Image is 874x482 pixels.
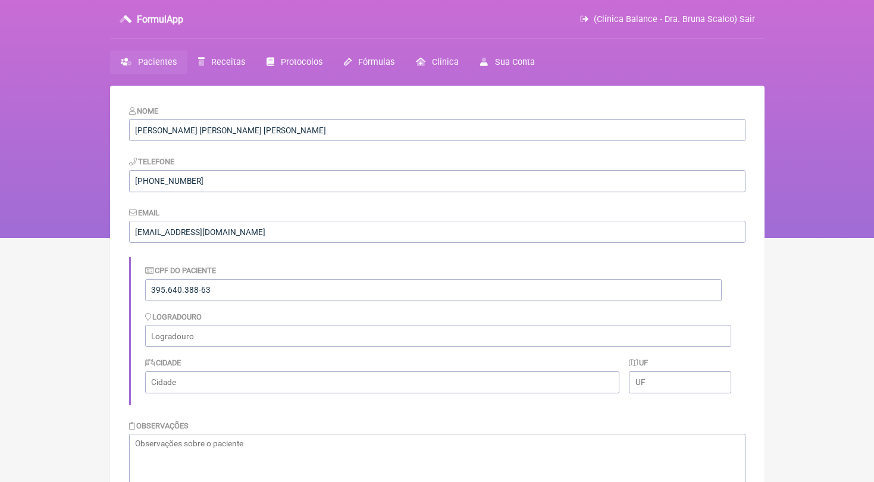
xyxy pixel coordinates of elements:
input: Logradouro [145,325,731,347]
a: Clínica [405,51,469,74]
input: Identificação do Paciente [145,279,722,301]
a: Sua Conta [469,51,545,74]
label: Cidade [145,358,181,367]
label: CPF do Paciente [145,266,217,275]
span: Fórmulas [358,57,394,67]
a: (Clínica Balance - Dra. Bruna Scalco) Sair [580,14,754,24]
a: Receitas [187,51,256,74]
input: UF [629,371,731,393]
span: Sua Conta [495,57,535,67]
input: Nome do Paciente [129,119,745,141]
span: (Clínica Balance - Dra. Bruna Scalco) Sair [594,14,755,24]
label: Email [129,208,160,217]
label: Nome [129,107,159,115]
a: Protocolos [256,51,333,74]
h3: FormulApp [137,14,183,25]
input: 21 9124 2137 [129,170,745,192]
input: Cidade [145,371,620,393]
span: Receitas [211,57,245,67]
a: Pacientes [110,51,187,74]
a: Fórmulas [333,51,405,74]
input: paciente@email.com [129,221,745,243]
label: Telefone [129,157,175,166]
label: Observações [129,421,189,430]
span: Protocolos [281,57,322,67]
label: UF [629,358,648,367]
span: Pacientes [138,57,177,67]
span: Clínica [432,57,459,67]
label: Logradouro [145,312,202,321]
